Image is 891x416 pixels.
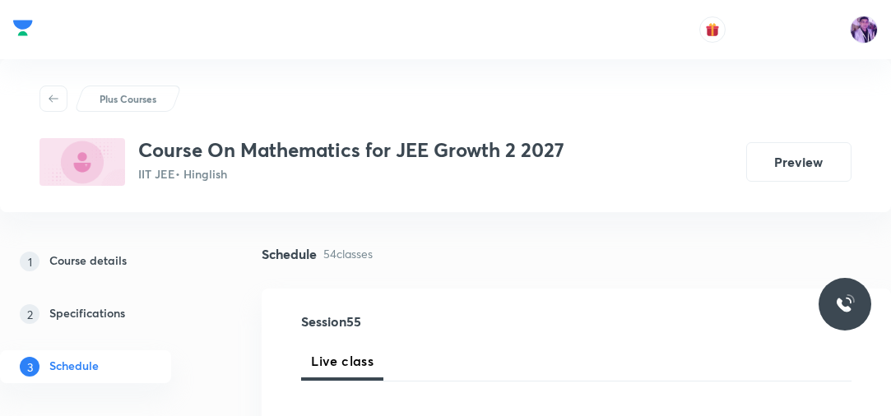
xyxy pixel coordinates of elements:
[20,357,39,377] p: 3
[20,252,39,271] p: 1
[100,91,156,106] p: Plus Courses
[20,304,39,324] p: 2
[311,351,374,371] span: Live class
[705,22,720,37] img: avatar
[13,16,33,40] img: Company Logo
[49,304,125,324] h5: Specifications
[699,16,726,43] button: avatar
[323,245,373,262] p: 54 classes
[835,294,855,314] img: ttu
[850,16,878,44] img: preeti Tripathi
[301,315,587,328] h4: Session 55
[49,252,127,271] h5: Course details
[138,138,564,162] h3: Course On Mathematics for JEE Growth 2 2027
[49,357,99,377] h5: Schedule
[39,138,125,186] img: 469A80B5-1BE1-4B56-8538-3D2794E20E0B_plus.png
[13,16,33,44] a: Company Logo
[746,142,852,182] button: Preview
[138,165,564,183] p: IIT JEE • Hinglish
[262,247,317,261] h4: Schedule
